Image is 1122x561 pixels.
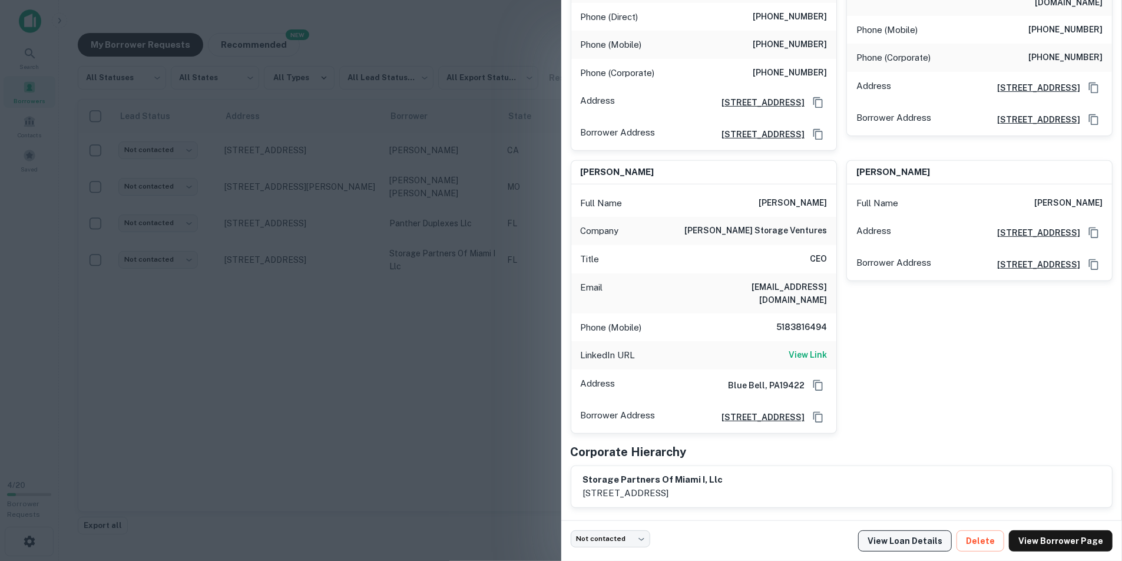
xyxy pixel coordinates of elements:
p: Title [581,252,600,266]
h6: [EMAIL_ADDRESS][DOMAIN_NAME] [686,280,827,306]
h6: [PHONE_NUMBER] [753,38,827,52]
p: Phone (Mobile) [581,321,642,335]
h6: Blue Bell, PA19422 [719,379,805,392]
h6: storage partners of miami i, llc [583,473,723,487]
p: Borrower Address [856,111,931,128]
a: View Borrower Page [1009,530,1113,552]
a: View Link [789,348,827,362]
button: Copy Address [809,377,827,394]
p: Address [856,224,891,242]
p: Address [581,377,615,394]
p: Full Name [856,196,898,210]
p: Phone (Direct) [581,10,638,24]
p: Address [581,94,615,111]
p: Company [581,224,619,238]
p: Phone (Mobile) [581,38,642,52]
h6: [PHONE_NUMBER] [1028,23,1103,37]
h5: Corporate Hierarchy [571,443,687,461]
p: [STREET_ADDRESS] [583,486,723,500]
p: Email [581,280,603,306]
h6: CEO [810,252,827,266]
p: Borrower Address [856,256,931,273]
p: Phone (Corporate) [856,51,931,65]
button: Copy Address [809,408,827,426]
button: Copy Address [1085,256,1103,273]
p: Borrower Address [581,408,656,426]
a: View Loan Details [858,530,952,552]
h6: [PHONE_NUMBER] [753,10,827,24]
h6: [PERSON_NAME] [856,166,930,179]
button: Copy Address [809,94,827,111]
h6: View Link [789,348,827,361]
div: Not contacted [571,530,650,547]
a: [STREET_ADDRESS] [712,128,805,141]
h6: 5183816494 [756,321,827,335]
a: [STREET_ADDRESS] [988,81,1080,94]
h6: [PERSON_NAME] [581,166,654,179]
p: Address [856,79,891,97]
a: [STREET_ADDRESS] [988,258,1080,271]
a: [STREET_ADDRESS] [712,96,805,109]
a: [STREET_ADDRESS] [988,226,1080,239]
p: Phone (Mobile) [856,23,918,37]
h6: [PHONE_NUMBER] [1028,51,1103,65]
p: Phone (Corporate) [581,66,655,80]
a: [STREET_ADDRESS] [712,411,805,424]
p: Borrower Address [581,126,656,143]
h6: [PERSON_NAME] [1034,196,1103,210]
p: LinkedIn URL [581,348,636,362]
button: Copy Address [1085,79,1103,97]
button: Delete [956,530,1004,552]
p: Full Name [581,196,623,210]
button: Copy Address [1085,111,1103,128]
button: Copy Address [809,126,827,143]
iframe: Chat Widget [1063,467,1122,523]
h6: [PERSON_NAME] storage ventures [684,224,827,238]
a: [STREET_ADDRESS] [988,113,1080,126]
h6: [PHONE_NUMBER] [753,66,827,80]
button: Copy Address [1085,224,1103,242]
h6: [PERSON_NAME] [759,196,827,210]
